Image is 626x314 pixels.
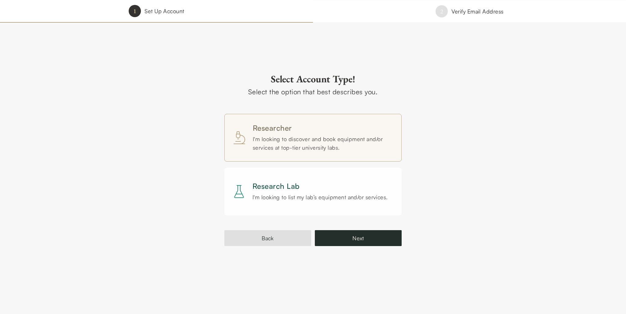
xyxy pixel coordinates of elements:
button: Next [315,230,402,246]
button: Back [224,230,311,246]
h4: Researcher [253,123,394,133]
div: Verify Email Address [451,7,504,16]
div: Select the option that best describes you. [224,87,402,97]
h4: Research Lab [252,181,388,192]
h2: Select Account Type! [224,73,402,85]
div: I'm looking to list my lab’s equipment and/or services. [252,193,388,202]
h6: 1 [133,7,136,15]
h6: 2 [440,7,443,16]
div: Set Up Account [145,7,184,16]
div: I'm looking to discover and book equipment and/or services at top-tier university labs. [253,135,394,152]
